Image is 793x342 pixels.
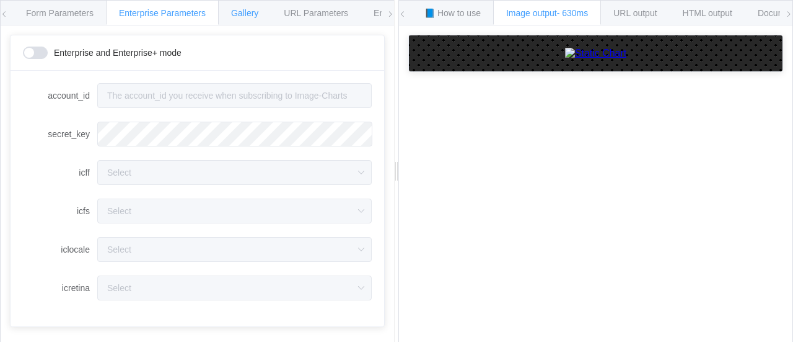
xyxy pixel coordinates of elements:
span: URL output [613,8,657,18]
span: 📘 How to use [424,8,481,18]
input: Select [97,276,372,300]
input: Select [97,160,372,185]
span: Form Parameters [26,8,94,18]
label: icretina [23,276,97,300]
label: icff [23,160,97,185]
span: Enterprise and Enterprise+ mode [54,48,182,57]
img: Static Chart [565,48,627,59]
input: Select [97,199,372,223]
span: Environments [374,8,427,18]
label: icfs [23,199,97,223]
input: Select [97,237,372,262]
label: iclocale [23,237,97,262]
span: Gallery [231,8,258,18]
a: Static Chart [421,48,770,59]
label: secret_key [23,122,97,146]
span: HTML output [683,8,732,18]
span: - 630ms [557,8,589,18]
input: The account_id you receive when subscribing to Image-Charts [97,83,372,108]
span: Image output [506,8,588,18]
label: account_id [23,83,97,108]
span: Enterprise Parameters [119,8,206,18]
span: URL Parameters [284,8,348,18]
